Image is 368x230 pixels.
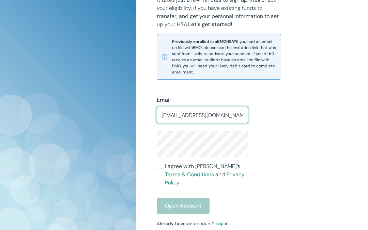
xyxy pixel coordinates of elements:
strong: Let's get started! [188,21,232,28]
span: If you had an email on file with BMO , please use the invitation link that was sent from Lively t... [172,38,277,75]
a: Log in [216,220,229,227]
strong: Previously enrolled in a BMO HSA? [172,39,236,44]
small: Already have an account? [157,220,229,227]
span: I agree with [PERSON_NAME]’s and [165,162,248,187]
a: Terms & Conditions [165,171,214,178]
label: Email [157,96,171,104]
